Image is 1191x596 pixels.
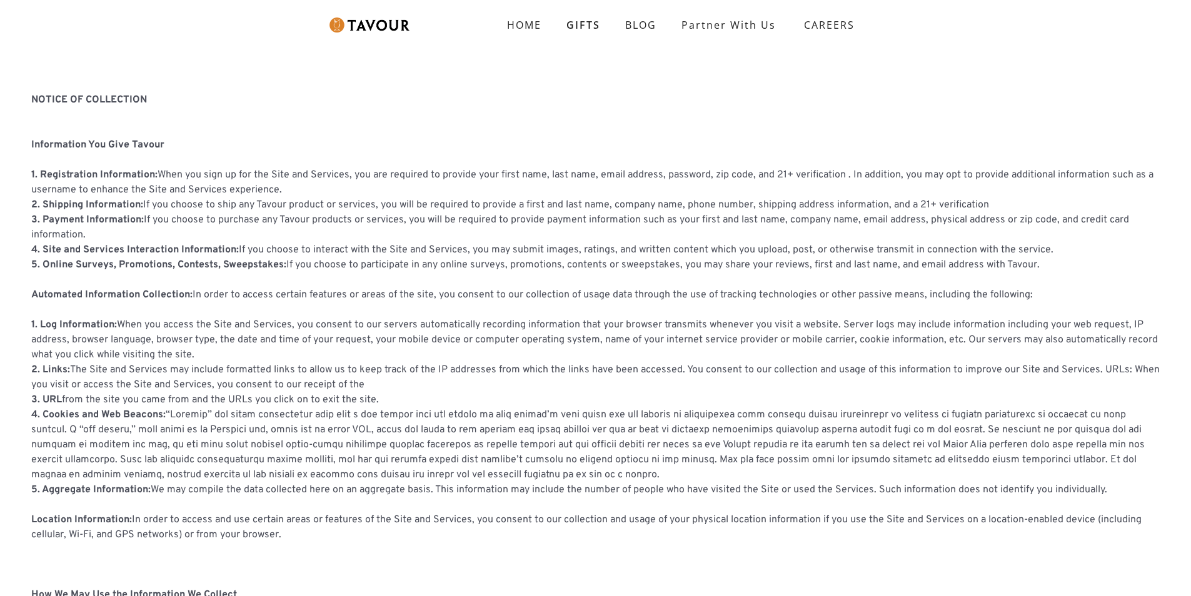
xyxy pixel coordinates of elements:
[31,394,62,406] strong: 3. URL
[31,214,144,226] strong: 3. Payment Information:
[31,484,151,496] strong: 5. Aggregate Information:
[804,12,855,37] strong: CAREERS
[613,12,669,37] a: BLOG
[554,12,613,37] a: GIFTS
[31,94,147,106] strong: NOTICE OF COLLECTION ‍
[31,199,143,211] strong: 2. Shipping Information:
[788,7,864,42] a: CAREERS
[31,514,132,526] strong: Location Information:
[495,12,554,37] a: HOME
[31,409,166,421] strong: 4. Cookies and Web Beacons:
[31,169,158,181] strong: 1. Registration Information:
[669,12,788,37] a: partner with us
[31,364,70,376] strong: 2. Links:
[31,244,239,256] strong: 4. Site and Services Interaction Information:
[31,139,164,151] strong: Information You Give Tavour ‍
[31,259,286,271] strong: 5. Online Surveys, Promotions, Contests, Sweepstakes:
[31,319,117,331] strong: 1. Log Information:
[31,289,193,301] strong: Automated Information Collection:
[507,18,541,32] strong: HOME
